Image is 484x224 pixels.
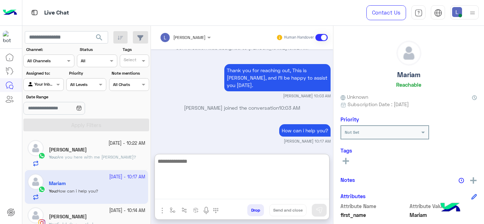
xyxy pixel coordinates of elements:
[49,147,87,153] h5: Aya Youssef
[410,211,477,219] span: Mariam
[44,8,69,18] p: Live Chat
[3,31,16,44] img: 317874714732967
[279,105,300,111] span: 10:03 AM
[179,204,190,216] button: Trigger scenario
[434,9,442,17] img: tab
[91,31,108,46] button: search
[470,177,477,184] img: add
[49,154,57,160] b: :
[341,147,477,154] h6: Tags
[269,204,306,216] button: Send and close
[3,5,17,20] img: Logo
[458,178,464,183] img: notes
[411,5,426,20] a: tab
[213,208,219,213] img: make a call
[167,204,179,216] button: select flow
[284,35,314,40] small: Human Handover
[283,93,331,99] small: [PERSON_NAME] 10:03 AM
[28,140,44,156] img: defaultAdmin.png
[247,204,264,216] button: Drop
[345,130,359,135] b: Not Set
[341,193,366,199] h6: Attributes
[170,207,175,213] img: select flow
[438,196,463,220] img: hulul-logo.png
[69,70,106,76] label: Priority
[154,104,331,111] p: [PERSON_NAME] joined the conversation
[348,100,409,108] span: Subscription Date : [DATE]
[26,94,106,100] label: Date Range
[123,46,148,53] label: Tags
[57,154,136,160] span: Are you here with me Aya?
[173,35,206,40] span: [PERSON_NAME]
[397,41,421,65] img: defaultAdmin.png
[190,204,202,216] button: create order
[108,140,145,147] small: [DATE] - 10:22 AM
[26,46,74,53] label: Channel:
[415,9,423,17] img: tab
[202,206,210,215] img: send voice note
[123,57,136,65] div: Select
[181,207,187,213] img: Trigger scenario
[341,211,408,219] span: first_name
[341,116,359,122] h6: Priority
[452,7,462,17] img: userImage
[193,207,199,213] img: create order
[38,152,45,159] img: WhatsApp
[23,119,149,131] button: Apply Filters
[366,5,406,20] a: Contact Us
[95,33,103,42] span: search
[30,8,39,17] img: tab
[468,8,477,17] img: profile
[80,46,116,53] label: Status
[397,71,420,79] h5: Mariam
[49,214,87,220] h5: Menna Zaher
[109,207,145,214] small: [DATE] - 10:14 AM
[26,70,63,76] label: Assigned to:
[410,202,477,210] span: Attribute Value
[49,154,56,160] span: You
[284,138,331,144] small: [PERSON_NAME] 10:17 AM
[158,206,167,215] img: send attachment
[341,93,368,100] span: Unknown
[279,124,331,137] p: 13/10/2025, 10:17 AM
[341,177,355,183] h6: Notes
[224,64,331,91] p: 13/10/2025, 10:03 AM
[396,81,421,88] h6: Reachable
[112,70,148,76] label: Note mentions
[316,207,323,214] img: send message
[341,202,408,210] span: Attribute Name
[28,207,44,223] img: defaultAdmin.png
